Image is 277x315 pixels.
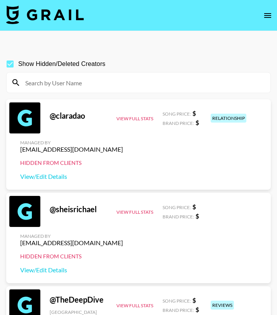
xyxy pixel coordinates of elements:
[50,309,107,315] div: [GEOGRAPHIC_DATA]
[20,173,123,180] a: View/Edit Details
[116,209,153,215] button: View Full Stats
[196,119,199,126] strong: $
[20,233,123,239] div: Managed By
[50,295,107,305] div: @ TheDeepDive
[163,204,191,210] span: Song Price:
[20,266,123,274] a: View/Edit Details
[163,120,194,126] span: Brand Price:
[20,253,123,260] div: Hidden from Clients
[163,111,191,117] span: Song Price:
[211,301,234,310] div: reviews
[192,109,196,117] strong: $
[50,111,107,121] div: @ claradao
[196,306,199,313] strong: $
[20,145,123,153] div: [EMAIL_ADDRESS][DOMAIN_NAME]
[6,5,84,24] img: Grail Talent
[192,203,196,210] strong: $
[21,76,266,89] input: Search by User Name
[196,212,199,220] strong: $
[163,307,194,313] span: Brand Price:
[163,298,191,304] span: Song Price:
[116,116,153,121] button: View Full Stats
[20,239,123,247] div: [EMAIL_ADDRESS][DOMAIN_NAME]
[260,8,275,23] button: open drawer
[192,296,196,304] strong: $
[211,114,246,123] div: relationship
[50,204,107,214] div: @ sheisrichael
[163,214,194,220] span: Brand Price:
[20,140,123,145] div: Managed By
[18,59,106,69] span: Show Hidden/Deleted Creators
[116,303,153,308] button: View Full Stats
[20,159,123,166] div: Hidden from Clients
